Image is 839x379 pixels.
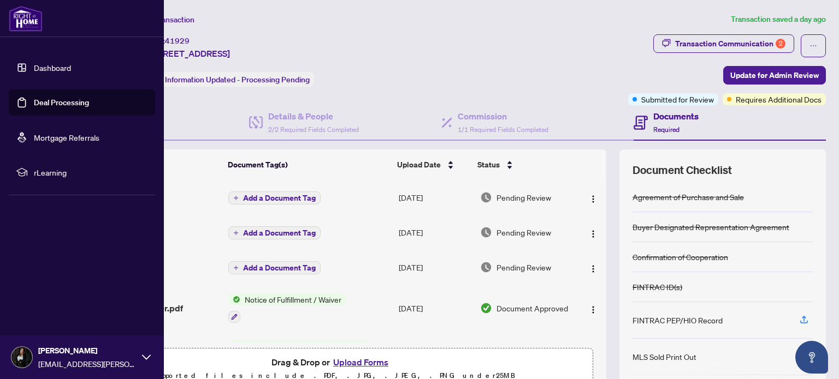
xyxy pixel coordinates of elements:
button: Transaction Communication2 [653,34,794,53]
span: Information Updated - Processing Pending [165,75,310,85]
span: Requires Additional Docs [736,93,822,105]
span: rLearning [34,166,147,178]
h4: Commission [458,110,548,123]
button: Logo [584,299,602,317]
div: Buyer Designated Representation Agreement [633,221,789,233]
div: 2 [776,39,785,49]
img: Status Icon [228,293,240,305]
span: 120 Amendment to Agreement of Purchase and Sale [240,340,370,352]
span: Add a Document Tag [243,264,316,272]
div: FINTRAC PEP/HIO Record [633,314,723,326]
img: Profile Icon [11,347,32,368]
td: [DATE] [394,250,476,285]
button: Add a Document Tag [228,226,321,240]
span: Add a Document Tag [243,194,316,202]
span: 2/2 Required Fields Completed [268,125,359,134]
span: Document Approved [497,302,568,314]
span: E5-[STREET_ADDRESS] [135,47,230,60]
img: Logo [589,195,598,203]
h4: Documents [653,110,699,123]
span: 1/1 Required Fields Completed [458,125,548,134]
div: FINTRAC ID(s) [633,281,682,293]
div: Confirmation of Cooperation [633,251,728,263]
button: Update for Admin Review [723,66,826,85]
div: Status: [135,72,314,87]
span: Notice of Fulfillment / Waiver [240,293,346,305]
a: Mortgage Referrals [34,133,99,142]
img: Document Status [480,302,492,314]
span: Status [477,159,500,171]
td: [DATE] [394,215,476,250]
img: Document Status [480,261,492,273]
img: logo [9,5,43,32]
span: Pending Review [497,191,551,203]
td: [DATE] [394,180,476,215]
button: Open asap [795,341,828,374]
button: Add a Document Tag [228,261,321,274]
span: plus [233,265,239,270]
span: Required [653,125,680,134]
button: Status Icon120 Amendment to Agreement of Purchase and Sale [228,340,370,370]
img: Logo [589,305,598,314]
span: Submitted for Review [641,93,714,105]
span: [EMAIL_ADDRESS][PERSON_NAME][DOMAIN_NAME] [38,358,137,370]
img: Document Status [480,226,492,238]
span: ellipsis [810,42,817,50]
article: Transaction saved a day ago [731,13,826,26]
span: Add a Document Tag [243,229,316,237]
div: Agreement of Purchase and Sale [633,191,744,203]
td: [DATE] [394,285,476,332]
h4: Details & People [268,110,359,123]
button: Add a Document Tag [228,191,321,205]
span: plus [233,230,239,236]
button: Logo [584,189,602,206]
button: Add a Document Tag [228,191,321,204]
span: plus [233,195,239,201]
img: Status Icon [228,340,240,352]
span: Pending Review [497,261,551,273]
div: MLS Sold Print Out [633,351,696,363]
button: Status IconNotice of Fulfillment / Waiver [228,293,346,323]
a: Dashboard [34,63,71,73]
a: Deal Processing [34,98,89,107]
th: Document Tag(s) [223,149,393,180]
span: Update for Admin Review [730,67,819,84]
img: Document Status [480,191,492,203]
span: Upload Date [397,159,441,171]
span: Pending Review [497,226,551,238]
img: Logo [589,264,598,273]
span: 41929 [165,36,190,46]
th: Status [473,149,574,180]
button: Logo [584,224,602,241]
button: Upload Forms [330,355,392,369]
button: Logo [584,258,602,276]
span: Drag & Drop or [271,355,392,369]
span: Document Checklist [633,163,732,178]
span: View Transaction [136,15,194,25]
div: Transaction Communication [675,35,785,52]
span: [PERSON_NAME] [38,345,137,357]
button: Add a Document Tag [228,226,321,239]
td: [DATE] [394,332,476,378]
th: Upload Date [393,149,474,180]
img: Logo [589,230,598,238]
